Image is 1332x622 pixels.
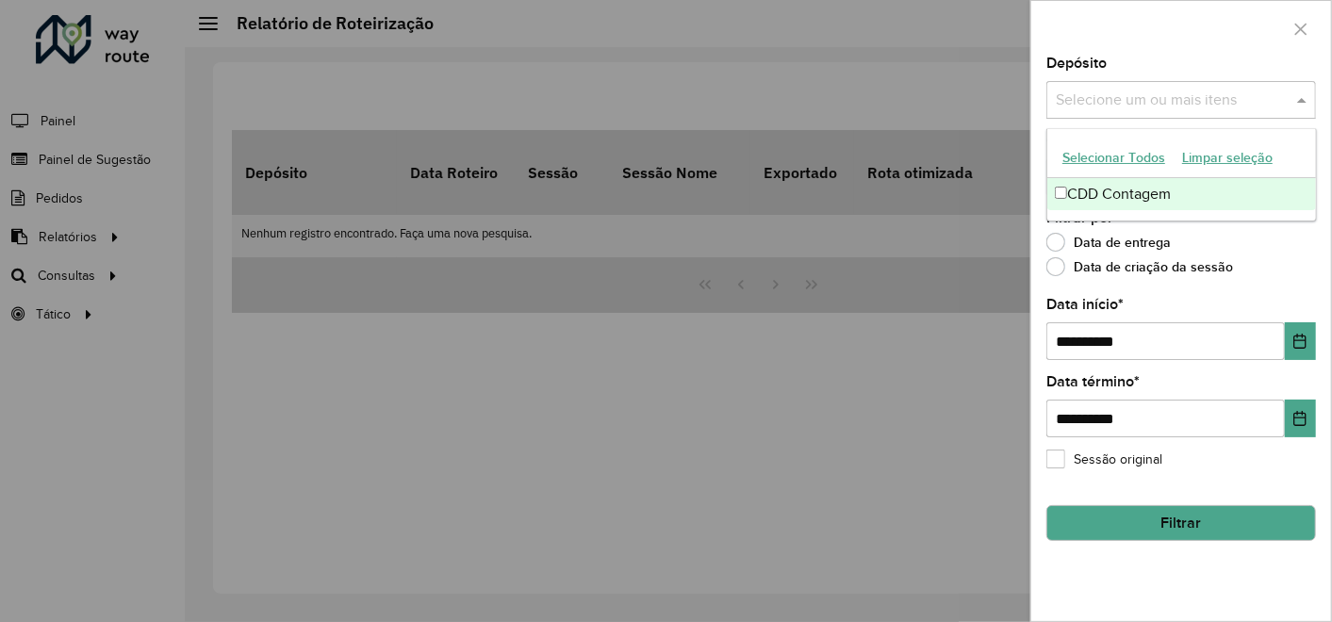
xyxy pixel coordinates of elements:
label: Data de entrega [1046,233,1171,252]
ng-dropdown-panel: Options list [1046,128,1317,221]
label: Depósito [1046,52,1107,74]
button: Selecionar Todos [1054,143,1174,172]
label: Data início [1046,293,1124,316]
label: Data de criação da sessão [1046,257,1233,276]
button: Filtrar [1046,505,1316,541]
label: Data término [1046,370,1140,393]
div: CDD Contagem [1047,178,1316,210]
button: Limpar seleção [1174,143,1281,172]
label: Sessão original [1046,450,1162,469]
button: Choose Date [1285,400,1316,437]
button: Choose Date [1285,322,1316,360]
